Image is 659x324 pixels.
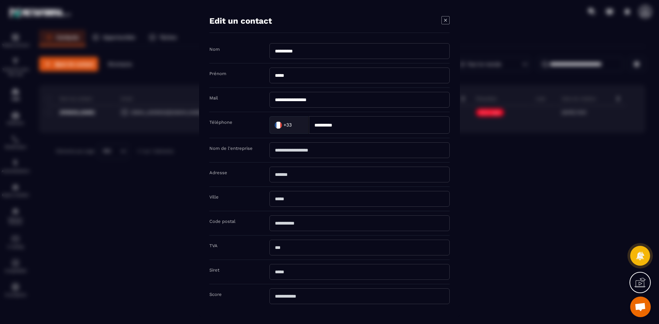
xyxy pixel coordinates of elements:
label: Score [209,291,222,297]
label: Mail [209,95,218,100]
div: Ouvrir le chat [630,297,651,317]
label: Ville [209,194,219,199]
label: Code postal [209,218,235,224]
span: +33 [284,121,292,128]
img: Country Flag [271,118,285,132]
label: Téléphone [209,119,232,124]
label: Prénom [209,71,226,76]
label: Siret [209,267,219,272]
div: Search for option [269,116,309,133]
label: Nom de l'entreprise [209,145,253,151]
label: TVA [209,243,218,248]
label: Adresse [209,170,227,175]
h4: Edit un contact [209,16,272,25]
input: Search for option [293,120,302,130]
label: Nom [209,46,220,51]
